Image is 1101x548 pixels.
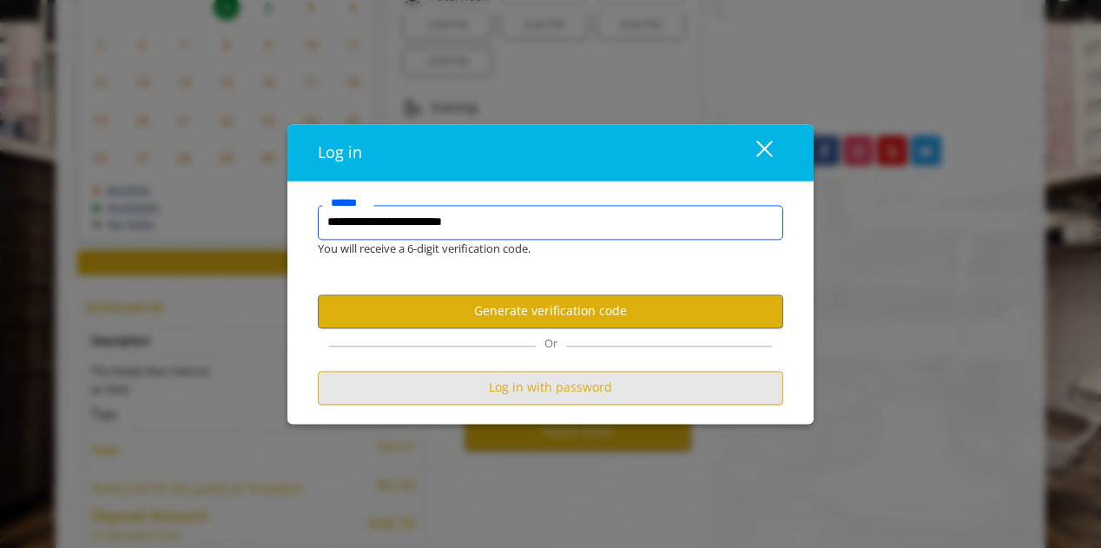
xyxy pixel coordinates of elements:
[724,135,783,170] button: close dialog
[736,140,771,166] div: close dialog
[318,142,362,162] span: Log in
[318,294,783,328] button: Generate verification code
[305,240,770,258] div: You will receive a 6-digit verification code.
[318,371,783,405] button: Log in with password
[536,335,566,351] span: Or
